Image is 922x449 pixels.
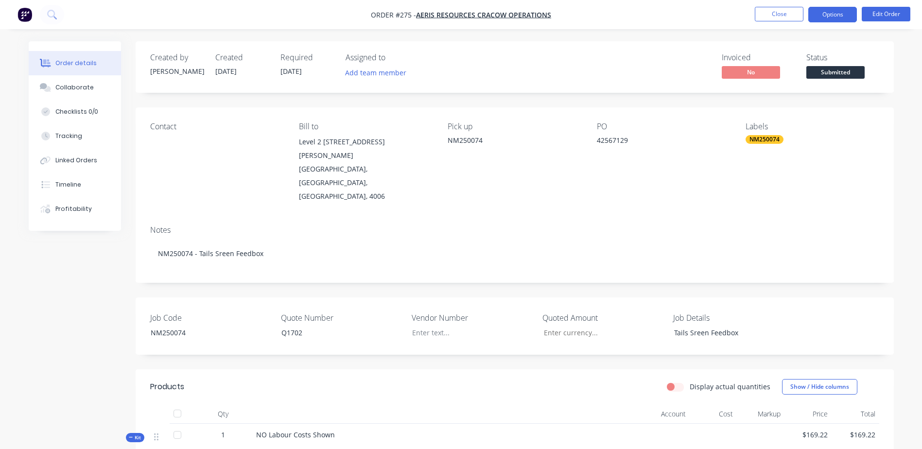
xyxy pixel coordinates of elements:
button: Add team member [340,66,411,79]
div: NM250074 [746,135,783,144]
div: Linked Orders [55,156,97,165]
div: Account [592,404,690,424]
label: Job Code [150,312,272,324]
span: 1 [221,430,225,440]
div: Tails Sreen Feedbox [666,326,788,340]
a: Aeris Resources Cracow Operations [416,10,551,19]
div: Profitability [55,205,92,213]
button: Profitability [29,197,121,221]
div: Created by [150,53,204,62]
div: Collaborate [55,83,94,92]
div: PO [597,122,730,131]
input: Enter currency... [536,326,664,340]
div: NM250074 [448,135,581,145]
div: NM250074 - Tails Sreen Feedbox [150,239,879,268]
button: Submitted [806,66,865,81]
span: No [722,66,780,78]
span: [DATE] [215,67,237,76]
div: Cost [690,404,737,424]
span: Order #275 - [371,10,416,19]
div: Checklists 0/0 [55,107,98,116]
button: Order details [29,51,121,75]
div: [GEOGRAPHIC_DATA], [GEOGRAPHIC_DATA], [GEOGRAPHIC_DATA], 4006 [299,162,432,203]
button: Checklists 0/0 [29,100,121,124]
button: Show / Hide columns [782,379,857,395]
span: Kit [129,434,141,441]
div: Kit [126,433,144,442]
div: Contact [150,122,283,131]
button: Options [808,7,857,22]
span: NO Labour Costs Shown [256,430,335,439]
div: 42567129 [597,135,718,149]
button: Timeline [29,173,121,197]
div: Bill to [299,122,432,131]
div: Notes [150,225,879,235]
div: Markup [737,404,784,424]
div: Products [150,381,184,393]
span: [DATE] [280,67,302,76]
div: Required [280,53,334,62]
div: NM250074 [143,326,264,340]
label: Quoted Amount [542,312,664,324]
span: $169.22 [835,430,875,440]
button: Collaborate [29,75,121,100]
div: Total [832,404,879,424]
div: [PERSON_NAME] [150,66,204,76]
button: Close [755,7,803,21]
div: Level 2 [STREET_ADDRESS][PERSON_NAME] [299,135,432,162]
div: Q1702 [274,326,395,340]
label: Display actual quantities [690,381,770,392]
div: Pick up [448,122,581,131]
div: Assigned to [346,53,443,62]
div: Level 2 [STREET_ADDRESS][PERSON_NAME][GEOGRAPHIC_DATA], [GEOGRAPHIC_DATA], [GEOGRAPHIC_DATA], 4006 [299,135,432,203]
label: Vendor Number [412,312,533,324]
div: Timeline [55,180,81,189]
label: Job Details [673,312,795,324]
div: Invoiced [722,53,795,62]
button: Edit Order [862,7,910,21]
div: Created [215,53,269,62]
div: Qty [194,404,252,424]
button: Tracking [29,124,121,148]
div: Status [806,53,879,62]
label: Quote Number [281,312,402,324]
div: Labels [746,122,879,131]
div: Price [784,404,832,424]
span: Submitted [806,66,865,78]
div: Order details [55,59,97,68]
div: Tracking [55,132,82,140]
button: Linked Orders [29,148,121,173]
img: Factory [17,7,32,22]
span: $169.22 [788,430,828,440]
button: Add team member [346,66,412,79]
